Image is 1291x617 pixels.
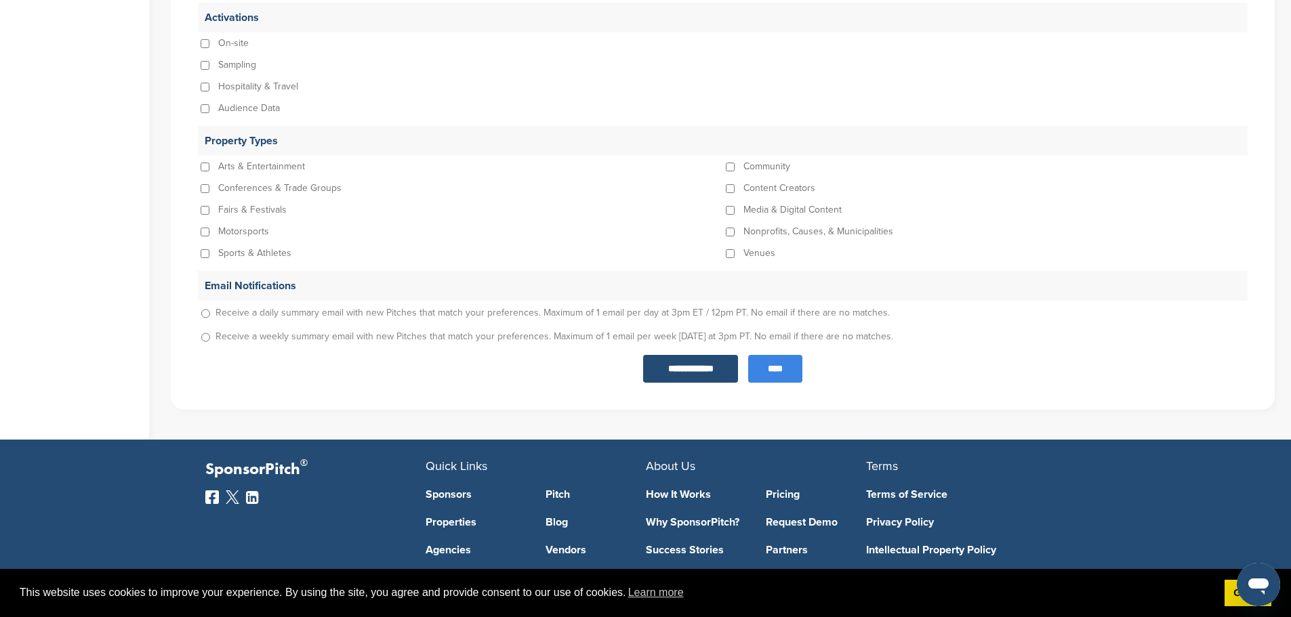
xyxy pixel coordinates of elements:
p: Activations [198,3,1248,33]
p: Nonprofits, Causes, & Municipalities [743,221,893,242]
span: Quick Links [426,459,487,473]
a: How It Works [646,489,746,500]
a: Agencies [426,545,526,555]
a: Request Demo [766,517,866,528]
a: Sponsors [426,489,526,500]
p: Conferences & Trade Groups [218,177,342,199]
p: SponsorPitch [205,460,426,480]
p: Sports & Athletes [218,242,291,264]
p: Content Creators [743,177,815,199]
p: On-site [218,33,249,54]
span: About Us [646,459,695,473]
p: Receive a weekly summary email with new Pitches that match your preferences. Maximum of 1 email p... [216,324,893,348]
iframe: Button to launch messaging window [1237,563,1280,606]
a: Intellectual Property Policy [866,545,1066,555]
a: Terms of Service [866,489,1066,500]
a: Pricing [766,489,866,500]
p: Fairs & Festivals [218,199,287,221]
p: Motorsports [218,221,269,242]
img: Twitter [226,490,239,504]
a: Partners [766,545,866,555]
p: Arts & Entertainment [218,156,305,177]
a: Success Stories [646,545,746,555]
a: Pitch [546,489,646,500]
p: Community [743,156,790,177]
img: Facebook [205,490,219,504]
a: Vendors [546,545,646,555]
p: Receive a daily summary email with new Pitches that match your preferences. Maximum of 1 email pe... [216,301,890,324]
p: Property Types [198,126,1248,156]
a: Privacy Policy [866,517,1066,528]
p: Sampling [218,54,256,76]
p: Audience Data [218,98,280,119]
a: Why SponsorPitch? [646,517,746,528]
p: Hospitality & Travel [218,76,298,98]
a: learn more about cookies [626,582,686,603]
a: dismiss cookie message [1225,580,1271,607]
span: Terms [866,459,898,473]
p: Venues [743,242,775,264]
a: Blog [546,517,646,528]
p: Media & Digital Content [743,199,842,221]
p: Email Notifications [198,271,1248,301]
span: This website uses cookies to improve your experience. By using the site, you agree and provide co... [20,582,1214,603]
span: ® [300,454,308,471]
a: Properties [426,517,526,528]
